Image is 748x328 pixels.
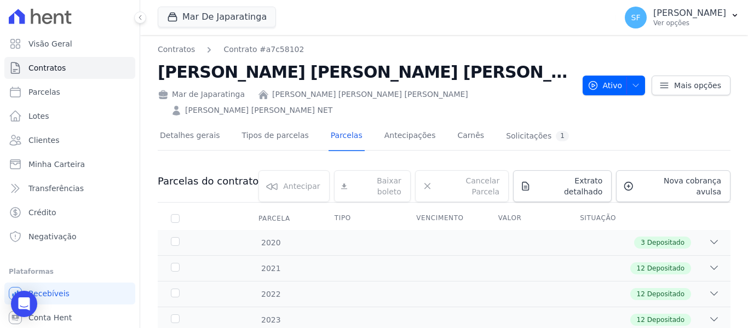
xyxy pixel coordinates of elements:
[4,226,135,248] a: Negativação
[588,76,623,95] span: Ativo
[245,208,303,229] div: Parcela
[28,207,56,218] span: Crédito
[158,7,276,27] button: Mar De Japaratinga
[158,60,574,84] h2: [PERSON_NAME] [PERSON_NAME] [PERSON_NAME]
[158,44,195,55] a: Contratos
[11,291,37,317] div: Open Intercom Messenger
[9,265,131,278] div: Plataformas
[329,122,365,151] a: Parcelas
[4,81,135,103] a: Parcelas
[647,238,684,248] span: Depositado
[382,122,438,151] a: Antecipações
[28,288,70,299] span: Recebíveis
[536,175,603,197] span: Extrato detalhado
[4,57,135,79] a: Contratos
[647,315,684,325] span: Depositado
[637,289,645,299] span: 12
[272,89,468,100] a: [PERSON_NAME] [PERSON_NAME] [PERSON_NAME]
[223,44,304,55] a: Contrato #a7c58102
[158,175,258,188] h3: Parcelas do contrato
[4,33,135,55] a: Visão Geral
[185,105,332,116] a: [PERSON_NAME] [PERSON_NAME] NET
[158,89,245,100] div: Mar de Japaratinga
[616,170,730,202] a: Nova cobrança avulsa
[158,44,574,55] nav: Breadcrumb
[28,87,60,97] span: Parcelas
[28,111,49,122] span: Lotes
[638,175,721,197] span: Nova cobrança avulsa
[616,2,748,33] button: SF [PERSON_NAME] Ver opções
[28,231,77,242] span: Negativação
[4,202,135,223] a: Crédito
[28,38,72,49] span: Visão Geral
[647,263,684,273] span: Depositado
[504,122,571,151] a: Solicitações1
[641,238,645,248] span: 3
[4,105,135,127] a: Lotes
[4,129,135,151] a: Clientes
[506,131,569,141] div: Solicitações
[485,207,567,230] th: Valor
[240,122,311,151] a: Tipos de parcelas
[637,263,645,273] span: 12
[403,207,485,230] th: Vencimento
[647,289,684,299] span: Depositado
[4,283,135,304] a: Recebíveis
[674,80,721,91] span: Mais opções
[653,8,726,19] p: [PERSON_NAME]
[4,177,135,199] a: Transferências
[28,159,85,170] span: Minha Carteira
[321,207,403,230] th: Tipo
[637,315,645,325] span: 12
[653,19,726,27] p: Ver opções
[455,122,486,151] a: Carnês
[28,183,84,194] span: Transferências
[631,14,641,21] span: SF
[556,131,569,141] div: 1
[28,62,66,73] span: Contratos
[4,153,135,175] a: Minha Carteira
[158,122,222,151] a: Detalhes gerais
[28,135,59,146] span: Clientes
[28,312,72,323] span: Conta Hent
[513,170,612,202] a: Extrato detalhado
[567,207,648,230] th: Situação
[583,76,646,95] button: Ativo
[652,76,730,95] a: Mais opções
[158,44,304,55] nav: Breadcrumb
